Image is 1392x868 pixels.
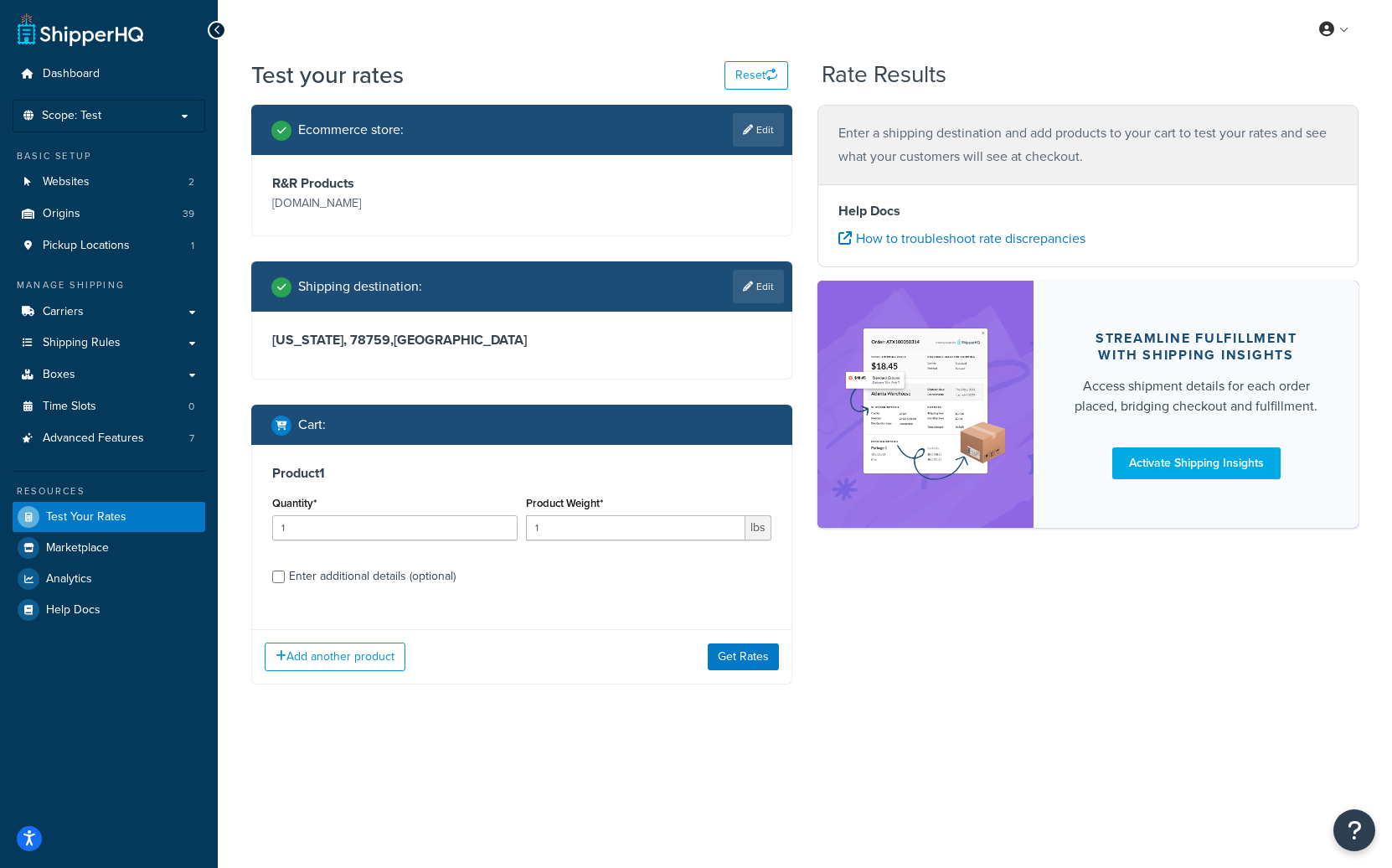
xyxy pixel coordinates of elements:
span: Carriers [43,305,84,319]
h1: Test your rates [251,59,404,91]
h2: Cart : [298,417,326,432]
h3: [US_STATE], 78759 , [GEOGRAPHIC_DATA] [272,332,771,349]
button: Reset [724,61,788,90]
a: Time Slots0 [13,391,205,422]
h4: Help Docs [838,201,1338,221]
input: Enter additional details (optional) [272,571,285,583]
span: Shipping Rules [43,336,121,350]
a: Test Your Rates [13,502,205,532]
li: Origins [13,199,205,230]
li: Advanced Features [13,423,205,454]
span: Analytics [46,572,92,586]
div: Basic Setup [13,149,205,163]
button: Open Resource Center [1333,809,1375,851]
h2: Shipping destination : [298,279,422,294]
a: Websites2 [13,167,205,198]
div: Manage Shipping [13,278,205,292]
div: Access shipment details for each order placed, bridging checkout and fulfillment. [1074,376,1318,416]
span: Advanced Features [43,431,144,446]
span: Origins [43,207,80,221]
h3: R&R Products [272,175,518,192]
a: Edit [733,113,784,147]
a: Carriers [13,297,205,328]
span: Websites [43,175,90,189]
img: feature-image-si-e24932ea9b9fcd0ff835db86be1ff8d589347e8876e1638d903ea230a36726be.png [843,306,1008,503]
span: Dashboard [43,67,100,81]
span: Help Docs [46,603,101,617]
button: Get Rates [708,643,779,670]
p: Enter a shipping destination and add products to your cart to test your rates and see what your c... [838,121,1338,168]
li: Pickup Locations [13,230,205,261]
div: Enter additional details (optional) [289,565,456,588]
li: Websites [13,167,205,198]
a: How to troubleshoot rate discrepancies [838,229,1085,248]
span: Test Your Rates [46,510,126,524]
a: Origins39 [13,199,205,230]
a: Pickup Locations1 [13,230,205,261]
span: 7 [189,431,194,446]
a: Dashboard [13,59,205,90]
input: 0 [272,515,518,540]
p: [DOMAIN_NAME] [272,192,518,215]
span: 0 [188,400,194,414]
input: 0.00 [526,515,745,540]
a: Shipping Rules [13,328,205,359]
a: Analytics [13,564,205,594]
a: Advanced Features7 [13,423,205,454]
span: 39 [183,207,194,221]
span: 1 [191,239,194,253]
li: Time Slots [13,391,205,422]
span: Marketplace [46,541,109,555]
div: Streamline Fulfillment with Shipping Insights [1074,330,1318,364]
span: Boxes [43,368,75,382]
h2: Rate Results [822,62,946,88]
label: Product Weight* [526,497,603,509]
a: Boxes [13,359,205,390]
button: Add another product [265,643,405,671]
span: Pickup Locations [43,239,130,253]
a: Activate Shipping Insights [1112,447,1281,479]
span: Time Slots [43,400,96,414]
label: Quantity* [272,497,317,509]
span: Scope: Test [42,109,101,123]
a: Marketplace [13,533,205,563]
h2: Ecommerce store : [298,122,404,137]
div: Resources [13,484,205,499]
a: Help Docs [13,595,205,625]
a: Edit [733,270,784,303]
span: lbs [745,515,771,540]
h3: Product 1 [272,465,771,482]
span: 2 [188,175,194,189]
